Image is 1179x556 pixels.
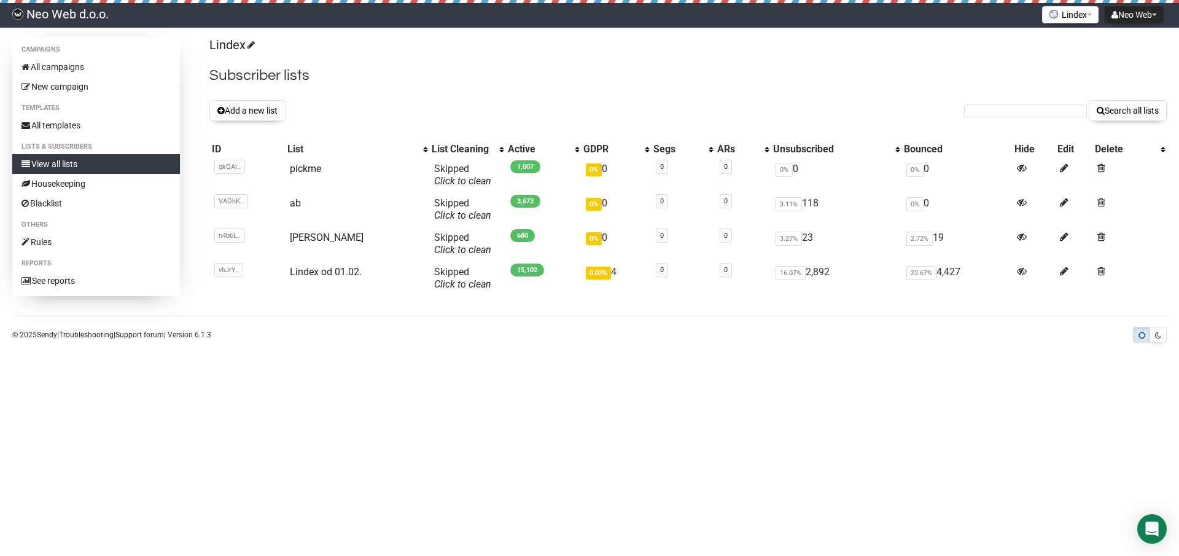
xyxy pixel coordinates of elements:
th: Segs: No sort applied, activate to apply an ascending sort [651,141,715,158]
a: Housekeeping [12,174,180,194]
a: 0 [724,197,728,205]
th: List: No sort applied, activate to apply an ascending sort [285,141,429,158]
span: Skipped [434,232,491,256]
div: Unsubscribed [773,143,889,155]
button: Search all lists [1089,100,1167,121]
li: Reports [12,256,180,271]
img: favicons [1049,9,1059,19]
div: Segs [653,143,702,155]
a: [PERSON_NAME] [290,232,364,243]
th: Unsubscribed: No sort applied, activate to apply an ascending sort [771,141,901,158]
a: 0 [724,163,728,171]
a: 0 [724,232,728,240]
a: Lindex od 01.02. [290,266,362,278]
a: pickme [290,163,321,174]
a: All campaigns [12,57,180,77]
span: 15,102 [510,264,544,276]
td: 2,892 [771,261,901,296]
th: Bounced: No sort applied, sorting is disabled [901,141,1012,158]
a: See reports [12,271,180,291]
a: 0 [660,232,664,240]
td: 0 [581,192,651,227]
a: Sendy [37,331,57,339]
button: Lindex [1042,6,1099,23]
div: List Cleaning [432,143,493,155]
span: 3.27% [776,232,802,246]
li: Lists & subscribers [12,139,180,154]
span: 3.11% [776,197,802,211]
a: Click to clean [434,244,491,256]
th: List Cleaning: No sort applied, activate to apply an ascending sort [429,141,505,158]
td: 0 [581,227,651,261]
span: 0% [586,232,602,245]
li: Templates [12,101,180,116]
span: 22.67% [906,266,936,280]
span: 0% [776,163,793,177]
div: GDPR [583,143,639,155]
span: 0% [586,163,602,176]
span: 2.72% [906,232,933,246]
div: Hide [1014,143,1053,155]
a: Blacklist [12,194,180,213]
button: Add a new list [209,100,286,121]
th: ARs: No sort applied, activate to apply an ascending sort [715,141,771,158]
span: 1,007 [510,160,540,173]
div: Edit [1057,143,1089,155]
span: 3,673 [510,195,540,208]
a: 0 [724,266,728,274]
td: 0 [581,158,651,192]
span: Skipped [434,266,491,290]
th: ID: No sort applied, sorting is disabled [209,141,285,158]
div: List [287,143,417,155]
td: 19 [901,227,1012,261]
span: Skipped [434,163,491,187]
td: 0 [771,158,901,192]
a: Click to clean [434,209,491,221]
td: 4,427 [901,261,1012,296]
button: Neo Web [1105,6,1164,23]
span: 16.07% [776,266,806,280]
span: 0% [906,197,924,211]
span: 680 [510,229,535,242]
h2: Subscriber lists [209,65,1167,87]
th: Hide: No sort applied, sorting is disabled [1012,141,1056,158]
a: View all lists [12,154,180,174]
a: 0 [660,266,664,274]
li: Campaigns [12,42,180,57]
a: ab [290,197,301,209]
a: Click to clean [434,278,491,290]
div: Active [508,143,569,155]
span: 0% [906,163,924,177]
th: GDPR: No sort applied, activate to apply an ascending sort [581,141,651,158]
td: 4 [581,261,651,296]
div: Open Intercom Messenger [1137,514,1167,544]
span: n4b6L.. [214,229,245,243]
a: Troubleshooting [59,331,114,339]
a: Support forum [115,331,164,339]
div: Delete [1095,143,1154,155]
li: Others [12,217,180,232]
div: Bounced [904,143,1010,155]
span: Skipped [434,197,491,221]
a: 0 [660,197,664,205]
span: qkQAl.. [214,160,245,174]
th: Active: No sort applied, activate to apply an ascending sort [505,141,581,158]
th: Delete: No sort applied, activate to apply an ascending sort [1092,141,1167,158]
a: 0 [660,163,664,171]
td: 0 [901,158,1012,192]
th: Edit: No sort applied, sorting is disabled [1055,141,1092,158]
p: © 2025 | | | Version 6.1.3 [12,328,211,342]
div: ID [212,143,282,155]
a: Click to clean [434,175,491,187]
a: Rules [12,232,180,252]
div: ARs [717,143,759,155]
a: Lindex [209,37,253,52]
td: 0 [901,192,1012,227]
a: New campaign [12,77,180,96]
td: 118 [771,192,901,227]
a: All templates [12,116,180,135]
span: vbJrY.. [214,263,243,277]
td: 23 [771,227,901,261]
span: VAOhK.. [214,194,248,208]
span: 0% [586,198,602,211]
